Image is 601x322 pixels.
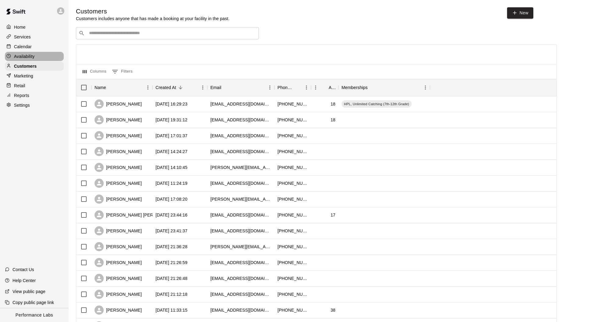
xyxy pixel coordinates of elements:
[320,83,329,92] button: Sort
[210,164,271,170] div: rebecca.west@corbin.kyschools.us
[210,275,271,281] div: laeric1971@yahoo.com
[156,164,188,170] div: 2025-10-12 14:10:45
[342,102,412,106] span: HPL, Unlimited Catching (7th-12th Grade)
[156,259,188,266] div: 2025-10-10 21:26:59
[13,277,36,284] p: Help Center
[95,179,142,188] div: [PERSON_NAME]
[331,307,335,313] div: 38
[421,83,430,92] button: Menu
[14,73,33,79] p: Marketing
[277,164,308,170] div: +16063564529
[311,83,320,92] button: Menu
[198,83,207,92] button: Menu
[156,212,188,218] div: 2025-10-10 23:44:16
[14,53,35,59] p: Availability
[156,133,188,139] div: 2025-10-12 17:01:37
[277,101,308,107] div: +18593822481
[210,212,271,218] div: cohenldraper@gmail.com
[331,101,335,107] div: 18
[293,83,302,92] button: Sort
[156,228,188,234] div: 2025-10-10 23:41:37
[95,274,142,283] div: [PERSON_NAME]
[110,67,134,77] button: Show filters
[156,196,188,202] div: 2025-10-11 17:08:20
[210,259,271,266] div: cwatts73@yahoo.com
[507,7,533,19] a: New
[81,67,108,77] button: Select columns
[331,212,335,218] div: 17
[5,42,64,51] a: Calendar
[95,163,142,172] div: [PERSON_NAME]
[14,24,26,30] p: Home
[5,71,64,80] a: Marketing
[210,79,221,96] div: Email
[5,101,64,110] div: Settings
[156,275,188,281] div: 2025-10-10 21:26:48
[277,117,308,123] div: +18595133217
[156,291,188,297] div: 2025-10-10 21:12:18
[210,244,271,250] div: jay.voskuhl@gmail.com
[95,290,142,299] div: [PERSON_NAME]
[277,244,308,250] div: +18593127989
[156,101,188,107] div: 2025-10-13 16:29:23
[95,258,142,267] div: [PERSON_NAME]
[13,288,45,295] p: View public page
[277,79,293,96] div: Phone Number
[338,79,430,96] div: Memberships
[277,148,308,155] div: +18655853795
[156,180,188,186] div: 2025-10-12 11:24:19
[277,133,308,139] div: +18594204727
[14,102,30,108] p: Settings
[5,52,64,61] a: Availability
[156,79,176,96] div: Created At
[277,275,308,281] div: +18596084340
[277,291,308,297] div: +18593998225
[106,83,115,92] button: Sort
[76,7,230,16] h5: Customers
[14,83,25,89] p: Retail
[14,63,37,69] p: Customers
[95,99,142,109] div: [PERSON_NAME]
[210,101,271,107] div: colinmdarragh1@gmail.com
[13,299,54,306] p: Copy public page link
[156,307,188,313] div: 2025-10-10 11:33:15
[14,92,29,98] p: Reports
[342,100,412,108] div: HPL, Unlimited Catching (7th-12th Grade)
[95,195,142,204] div: [PERSON_NAME]
[210,133,271,139] div: ccarpenter85@gmail.com
[14,34,31,40] p: Services
[210,196,271,202] div: mike.a.greene@gmail.com
[95,226,142,235] div: [PERSON_NAME]
[210,180,271,186] div: walden5@outlook.com
[95,115,142,124] div: [PERSON_NAME]
[14,44,32,50] p: Calendar
[16,312,53,318] p: Performance Labs
[210,291,271,297] div: umukobwa@hotmail.com
[95,131,142,140] div: [PERSON_NAME]
[95,242,142,251] div: [PERSON_NAME]
[152,79,207,96] div: Created At
[95,79,106,96] div: Name
[5,23,64,32] a: Home
[95,210,179,220] div: [PERSON_NAME] [PERSON_NAME]
[210,228,271,234] div: akh364@yahoo.com
[5,81,64,90] a: Retail
[210,307,271,313] div: corymidkiff@gmail.com
[5,91,64,100] div: Reports
[156,117,188,123] div: 2025-10-12 19:31:12
[277,228,308,234] div: +18595766433
[207,79,274,96] div: Email
[5,32,64,41] a: Services
[13,267,34,273] p: Contact Us
[277,259,308,266] div: +18598062288
[277,180,308,186] div: +12707997369
[302,83,311,92] button: Menu
[5,62,64,71] a: Customers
